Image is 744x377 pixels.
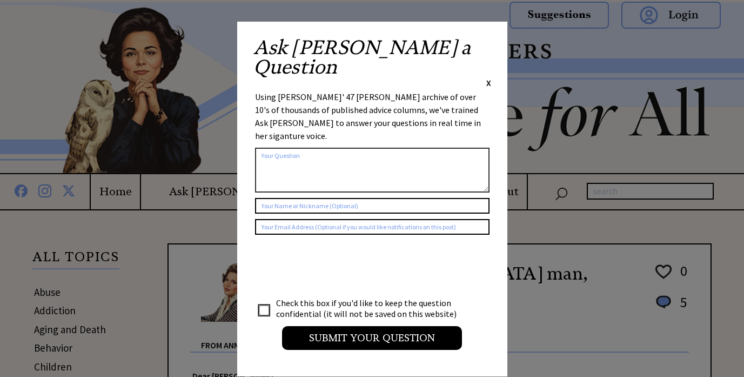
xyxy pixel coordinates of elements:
[255,90,490,142] div: Using [PERSON_NAME]' 47 [PERSON_NAME] archive of over 10's of thousands of published advice colum...
[282,326,462,350] input: Submit your Question
[255,219,490,235] input: Your Email Address (Optional if you would like notifications on this post)
[253,38,491,77] h2: Ask [PERSON_NAME] a Question
[276,297,467,320] td: Check this box if you'd like to keep the question confidential (it will not be saved on this webs...
[486,77,491,88] span: X
[255,246,419,288] iframe: reCAPTCHA
[255,198,490,214] input: Your Name or Nickname (Optional)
